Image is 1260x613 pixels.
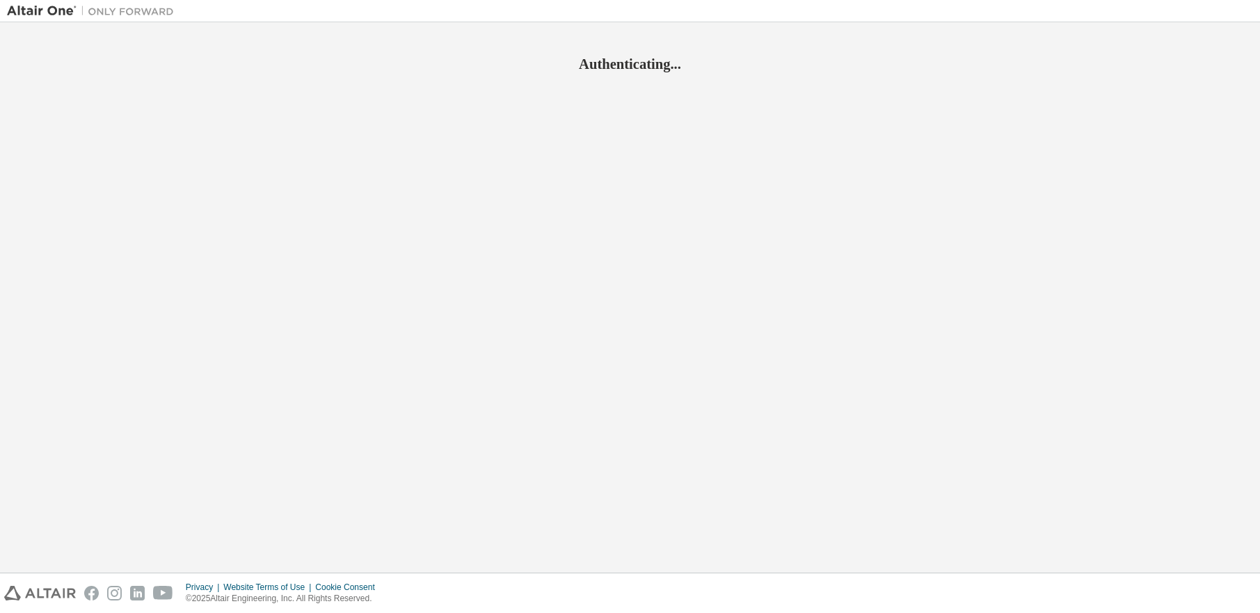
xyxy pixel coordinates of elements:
[4,586,76,600] img: altair_logo.svg
[186,582,223,593] div: Privacy
[186,593,383,605] p: © 2025 Altair Engineering, Inc. All Rights Reserved.
[7,55,1253,73] h2: Authenticating...
[315,582,383,593] div: Cookie Consent
[84,586,99,600] img: facebook.svg
[153,586,173,600] img: youtube.svg
[223,582,315,593] div: Website Terms of Use
[7,4,181,18] img: Altair One
[130,586,145,600] img: linkedin.svg
[107,586,122,600] img: instagram.svg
